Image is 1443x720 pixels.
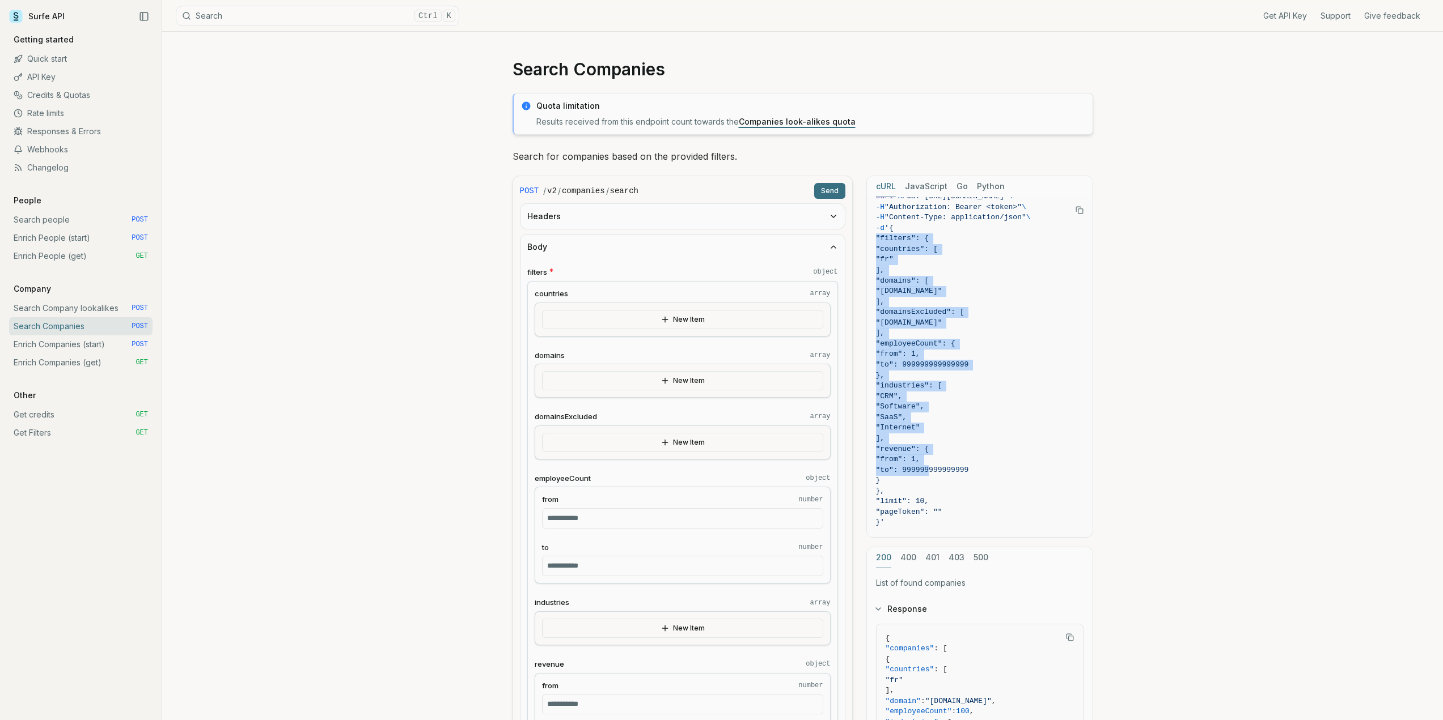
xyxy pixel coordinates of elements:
[9,353,153,372] a: Enrich Companies (get) GET
[136,428,148,437] span: GET
[535,411,597,422] span: domainsExcluded
[1263,10,1307,22] a: Get API Key
[876,381,942,390] span: "industries": [
[876,518,885,526] span: }'
[535,473,591,484] span: employeeCount
[9,104,153,122] a: Rate limits
[521,235,845,259] button: Body
[876,466,969,474] span: "to": 999999999999999
[813,267,837,276] code: object
[876,266,885,274] span: ],
[9,317,153,335] a: Search Companies POST
[136,252,148,261] span: GET
[814,183,845,199] button: Send
[885,203,1022,211] span: "Authorization: Bearer <token>"
[876,255,894,263] span: "fr"
[876,213,885,221] span: -H
[810,598,830,607] code: array
[132,215,148,224] span: POST
[886,655,890,663] span: {
[952,707,957,715] span: :
[739,117,856,126] a: Companies look-alikes quota
[934,665,947,674] span: : [
[542,619,823,638] button: New Item
[876,547,891,568] button: 200
[886,707,952,715] span: "employeeCount"
[1364,10,1420,22] a: Give feedback
[136,358,148,367] span: GET
[547,185,557,197] code: v2
[949,547,964,568] button: 403
[886,634,890,642] span: {
[558,185,561,197] span: /
[876,476,881,484] span: }
[806,659,830,668] code: object
[806,474,830,483] code: object
[974,547,988,568] button: 500
[9,211,153,229] a: Search people POST
[867,594,1093,624] button: Response
[876,434,885,442] span: ],
[885,213,1026,221] span: "Content-Type: application/json"
[535,288,568,299] span: countries
[542,433,823,452] button: New Item
[876,577,1084,589] p: List of found companies
[443,10,455,22] kbd: K
[798,543,823,552] code: number
[992,697,996,705] span: ,
[542,371,823,390] button: New Item
[876,203,885,211] span: -H
[9,283,56,295] p: Company
[414,10,442,22] kbd: Ctrl
[535,597,569,608] span: industries
[536,100,1086,112] p: Quota limitation
[810,412,830,421] code: array
[536,116,1086,127] p: Results received from this endpoint count towards the
[1071,202,1088,219] button: Copy Text
[876,339,955,348] span: "employeeCount": {
[136,410,148,419] span: GET
[610,185,638,197] code: search
[876,318,942,327] span: "[DOMAIN_NAME]"
[798,495,823,504] code: number
[1321,10,1351,22] a: Support
[9,390,40,401] p: Other
[876,508,942,516] span: "pageToken": ""
[956,707,969,715] span: 100
[876,176,896,197] button: cURL
[9,247,153,265] a: Enrich People (get) GET
[876,297,885,306] span: ],
[9,159,153,177] a: Changelog
[905,176,947,197] button: JavaScript
[9,140,153,159] a: Webhooks
[798,681,823,690] code: number
[542,310,823,329] button: New Item
[9,229,153,247] a: Enrich People (start) POST
[810,289,830,298] code: array
[876,455,920,463] span: "from": 1,
[810,351,830,360] code: array
[876,276,929,285] span: "domains": [
[876,360,969,369] span: "to": 999999999999999
[876,445,929,453] span: "revenue": {
[876,413,907,421] span: "SaaS",
[876,487,885,495] span: },
[886,644,934,653] span: "companies"
[876,287,942,295] span: "[DOMAIN_NAME]"
[542,542,549,553] span: to
[9,299,153,317] a: Search Company lookalikes POST
[886,665,934,674] span: "countries"
[957,176,968,197] button: Go
[136,8,153,25] button: Collapse Sidebar
[132,233,148,242] span: POST
[876,371,885,380] span: },
[176,6,459,26] button: SearchCtrlK
[9,8,65,25] a: Surfe API
[9,335,153,353] a: Enrich Companies (start) POST
[132,304,148,313] span: POST
[521,204,845,229] button: Headers
[876,392,903,401] span: "CRM",
[132,322,148,331] span: POST
[9,86,153,104] a: Credits & Quotas
[1022,203,1026,211] span: \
